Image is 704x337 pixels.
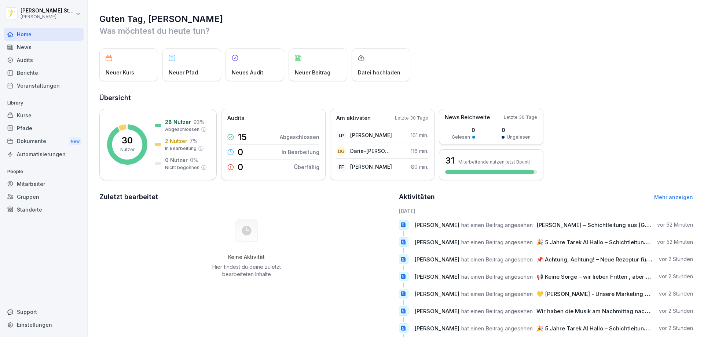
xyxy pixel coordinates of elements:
a: Berichte [4,66,84,79]
p: vor 52 Minuten [657,238,693,246]
a: DokumenteNew [4,135,84,148]
p: [PERSON_NAME] [350,163,392,171]
div: Dokumente [4,135,84,148]
p: 0 [452,126,475,134]
a: Audits [4,54,84,66]
span: hat einen Beitrag angesehen [461,273,533,280]
a: Kurse [4,109,84,122]
a: Mehr anzeigen [654,194,693,200]
p: Nicht begonnen [165,164,199,171]
h3: 31 [445,154,455,167]
p: 161 min. [411,131,428,139]
p: 93 % [193,118,205,126]
h6: [DATE] [399,207,693,215]
a: Mitarbeiter [4,177,84,190]
span: hat einen Beitrag angesehen [461,308,533,315]
p: Letzte 30 Tage [395,115,428,121]
span: [PERSON_NAME] [414,221,459,228]
span: [PERSON_NAME] [414,308,459,315]
p: Library [4,97,84,109]
p: Ungelesen [507,134,531,140]
span: [PERSON_NAME] [414,290,459,297]
a: Einstellungen [4,318,84,331]
p: Datei hochladen [358,69,400,76]
p: 0 Nutzer [165,156,188,164]
p: Neuer Beitrag [295,69,330,76]
h2: Übersicht [99,93,693,103]
p: People [4,166,84,177]
div: New [69,137,81,146]
a: News [4,41,84,54]
h1: Guten Tag, [PERSON_NAME] [99,13,693,25]
a: Veranstaltungen [4,79,84,92]
p: Neues Audit [232,69,263,76]
span: [PERSON_NAME] [414,325,459,332]
p: 0 [238,163,243,172]
p: [PERSON_NAME] Stambolov [21,8,74,14]
p: [PERSON_NAME] [350,131,392,139]
a: Standorte [4,203,84,216]
p: 28 Nutzer [165,118,191,126]
p: 0 [502,126,531,134]
h5: Keine Aktivität [209,254,283,260]
span: hat einen Beitrag angesehen [461,325,533,332]
p: 80 min. [411,163,428,171]
p: 0 % [190,156,198,164]
p: Mitarbeitende nutzen jetzt Bounti [458,159,530,165]
p: Was möchtest du heute tun? [99,25,693,37]
p: In Bearbeitung [282,148,319,156]
p: 2 Nutzer [165,137,187,145]
p: vor 52 Minuten [657,221,693,228]
p: 116 min. [411,147,428,155]
p: Letzte 30 Tage [504,114,537,121]
div: DG [336,146,346,156]
p: Daria-[PERSON_NAME] [350,147,392,155]
p: Am aktivsten [336,114,371,122]
span: hat einen Beitrag angesehen [461,221,533,228]
p: Abgeschlossen [165,126,199,133]
p: vor 2 Stunden [659,273,693,280]
p: Hier findest du deine zuletzt bearbeiteten Inhalte [209,263,283,278]
p: vor 2 Stunden [659,325,693,332]
p: 15 [238,133,247,142]
div: LP [336,130,346,140]
p: Audits [227,114,244,122]
a: Home [4,28,84,41]
p: Gelesen [452,134,470,140]
p: Überfällig [294,163,319,171]
div: Gruppen [4,190,84,203]
p: Neuer Pfad [169,69,198,76]
p: Nutzer [120,146,135,153]
div: Support [4,305,84,318]
p: 0 [238,148,243,157]
h2: Zuletzt bearbeitet [99,192,394,202]
span: 💛 [PERSON_NAME] - Unsere Marketing Leitung 💛 [536,290,673,297]
a: Pfade [4,122,84,135]
p: vor 2 Stunden [659,290,693,297]
span: hat einen Beitrag angesehen [461,256,533,263]
span: hat einen Beitrag angesehen [461,290,533,297]
div: FF [336,162,346,172]
span: [PERSON_NAME] [414,273,459,280]
p: Abgeschlossen [280,133,319,141]
span: [PERSON_NAME] [414,256,459,263]
p: Neuer Kurs [106,69,134,76]
p: News Reichweite [445,113,490,122]
p: [PERSON_NAME] [21,14,74,19]
p: vor 2 Stunden [659,256,693,263]
span: [PERSON_NAME] [414,239,459,246]
h2: Aktivitäten [399,192,435,202]
p: vor 2 Stunden [659,307,693,315]
a: Automatisierungen [4,148,84,161]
